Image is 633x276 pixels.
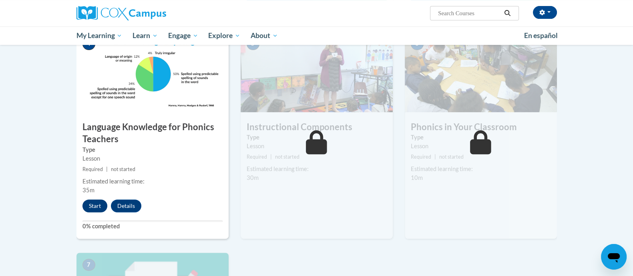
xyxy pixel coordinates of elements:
span: | [106,166,108,172]
img: Cox Campus [76,6,166,20]
iframe: Button to launch messaging window [601,244,627,270]
h3: Language Knowledge for Phonics Teachers [76,121,229,146]
a: My Learning [71,26,128,45]
div: Lesson [411,142,551,151]
div: Estimated learning time: [82,177,223,186]
span: not started [439,154,464,160]
div: Lesson [247,142,387,151]
label: 0% completed [82,222,223,231]
span: not started [275,154,299,160]
span: En español [524,31,558,40]
img: Course Image [76,32,229,112]
button: Start [82,199,107,212]
label: Type [82,145,223,154]
button: Account Settings [533,6,557,19]
a: En español [519,27,563,44]
span: Engage [168,31,198,40]
h3: Instructional Components [241,121,393,133]
img: Course Image [405,32,557,112]
span: 7 [82,259,95,271]
span: 10m [411,174,423,181]
a: Engage [163,26,203,45]
span: not started [111,166,135,172]
button: Search [501,8,513,18]
h3: Phonics in Your Classroom [405,121,557,133]
a: Explore [203,26,245,45]
span: | [270,154,272,160]
span: 35m [82,187,94,193]
span: About [251,31,278,40]
div: Estimated learning time: [411,165,551,173]
div: Lesson [82,154,223,163]
span: Required [247,154,267,160]
span: 30m [247,174,259,181]
a: Learn [127,26,163,45]
img: Course Image [241,32,393,112]
a: About [245,26,283,45]
input: Search Courses [437,8,501,18]
span: My Learning [76,31,122,40]
a: Cox Campus [76,6,229,20]
button: Details [111,199,141,212]
span: Learn [133,31,158,40]
span: Required [82,166,103,172]
label: Type [411,133,551,142]
span: | [434,154,436,160]
label: Type [247,133,387,142]
span: Required [411,154,431,160]
span: Explore [208,31,240,40]
div: Estimated learning time: [247,165,387,173]
div: Main menu [64,26,569,45]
